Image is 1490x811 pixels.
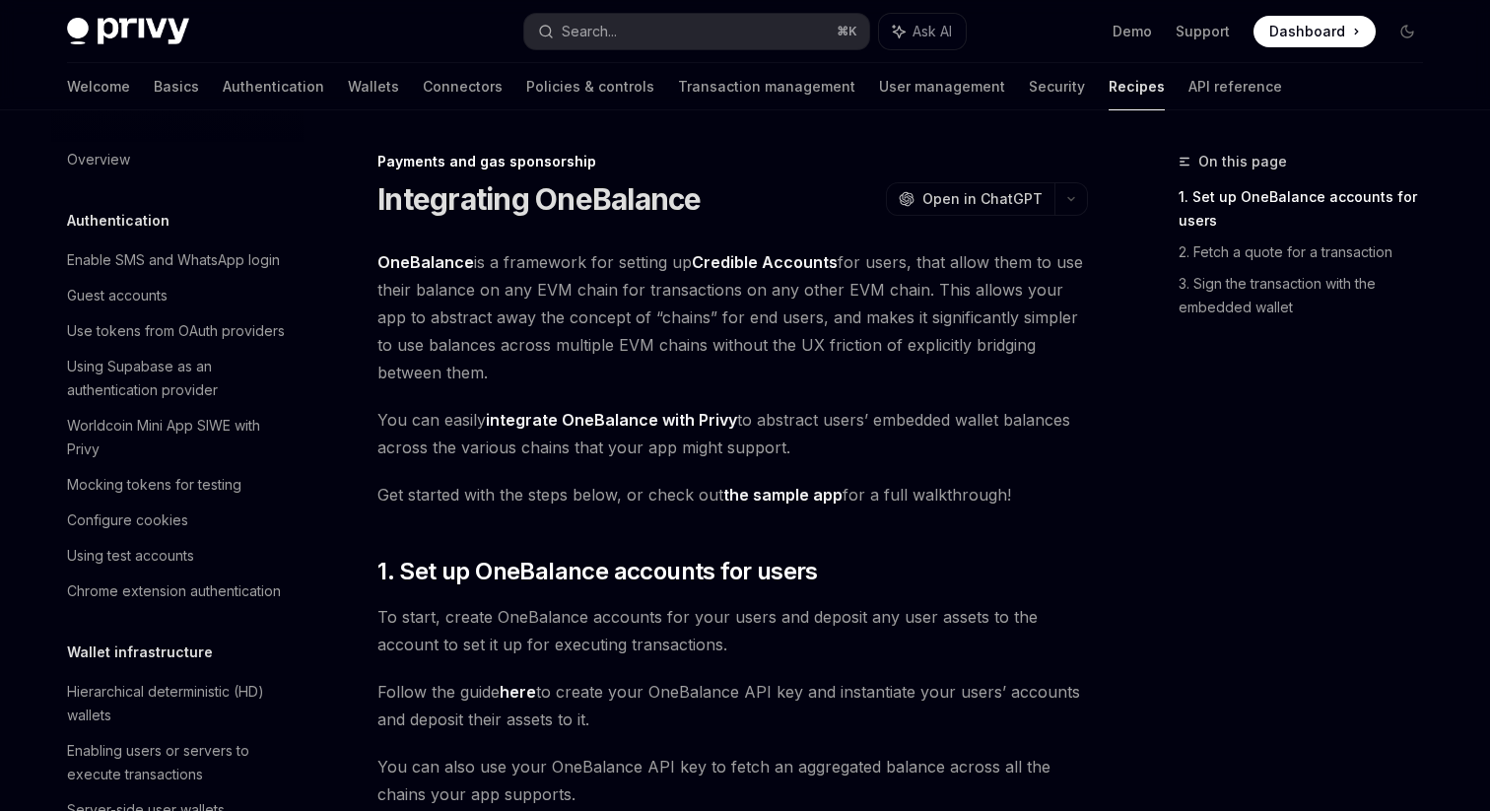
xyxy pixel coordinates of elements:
[886,182,1054,216] button: Open in ChatGPT
[723,485,843,506] a: the sample app
[1253,16,1376,47] a: Dashboard
[51,313,304,349] a: Use tokens from OAuth providers
[51,242,304,278] a: Enable SMS and WhatsApp login
[51,408,304,467] a: Worldcoin Mini App SIWE with Privy
[692,252,838,273] a: Credible Accounts
[1269,22,1345,41] span: Dashboard
[1113,22,1152,41] a: Demo
[67,18,189,45] img: dark logo
[51,142,304,177] a: Overview
[67,579,281,603] div: Chrome extension authentication
[377,678,1088,733] span: Follow the guide to create your OneBalance API key and instantiate your users’ accounts and depos...
[1198,150,1287,173] span: On this page
[1188,63,1282,110] a: API reference
[67,739,292,786] div: Enabling users or servers to execute transactions
[678,63,855,110] a: Transaction management
[67,355,292,402] div: Using Supabase as an authentication provider
[922,189,1043,209] span: Open in ChatGPT
[51,467,304,503] a: Mocking tokens for testing
[879,14,966,49] button: Ask AI
[67,544,194,568] div: Using test accounts
[223,63,324,110] a: Authentication
[377,556,818,587] span: 1. Set up OneBalance accounts for users
[1176,22,1230,41] a: Support
[67,508,188,532] div: Configure cookies
[51,278,304,313] a: Guest accounts
[500,682,536,703] a: here
[67,414,292,461] div: Worldcoin Mini App SIWE with Privy
[51,503,304,538] a: Configure cookies
[486,410,737,431] a: integrate OneBalance with Privy
[67,319,285,343] div: Use tokens from OAuth providers
[1179,268,1439,323] a: 3. Sign the transaction with the embedded wallet
[423,63,503,110] a: Connectors
[837,24,857,39] span: ⌘ K
[67,641,213,664] h5: Wallet infrastructure
[67,473,241,497] div: Mocking tokens for testing
[377,181,702,217] h1: Integrating OneBalance
[377,406,1088,461] span: You can easily to abstract users’ embedded wallet balances across the various chains that your ap...
[879,63,1005,110] a: User management
[67,209,169,233] h5: Authentication
[67,248,280,272] div: Enable SMS and WhatsApp login
[51,538,304,574] a: Using test accounts
[51,674,304,733] a: Hierarchical deterministic (HD) wallets
[51,349,304,408] a: Using Supabase as an authentication provider
[1029,63,1085,110] a: Security
[1179,237,1439,268] a: 2. Fetch a quote for a transaction
[348,63,399,110] a: Wallets
[1391,16,1423,47] button: Toggle dark mode
[377,252,474,273] a: OneBalance
[51,574,304,609] a: Chrome extension authentication
[67,284,168,307] div: Guest accounts
[67,63,130,110] a: Welcome
[913,22,952,41] span: Ask AI
[524,14,869,49] button: Search...⌘K
[526,63,654,110] a: Policies & controls
[377,603,1088,658] span: To start, create OneBalance accounts for your users and deposit any user assets to the account to...
[377,481,1088,508] span: Get started with the steps below, or check out for a full walkthrough!
[1179,181,1439,237] a: 1. Set up OneBalance accounts for users
[377,248,1088,386] span: is a framework for setting up for users, that allow them to use their balance on any EVM chain fo...
[377,753,1088,808] span: You can also use your OneBalance API key to fetch an aggregated balance across all the chains you...
[377,152,1088,171] div: Payments and gas sponsorship
[67,680,292,727] div: Hierarchical deterministic (HD) wallets
[67,148,130,171] div: Overview
[154,63,199,110] a: Basics
[51,733,304,792] a: Enabling users or servers to execute transactions
[1109,63,1165,110] a: Recipes
[562,20,617,43] div: Search...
